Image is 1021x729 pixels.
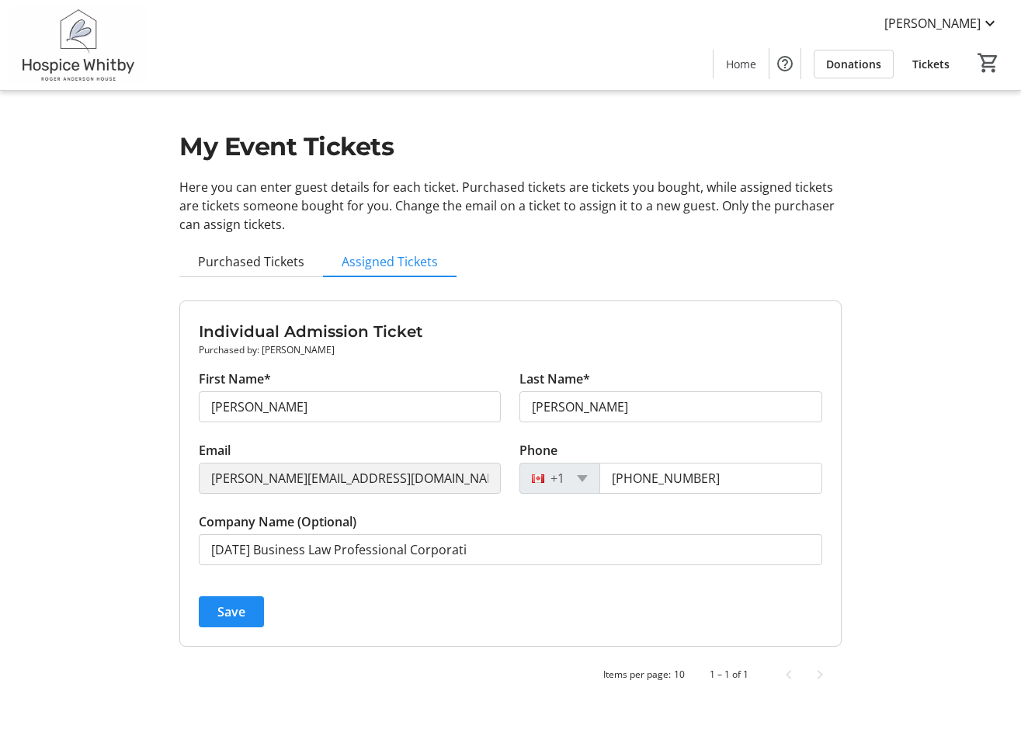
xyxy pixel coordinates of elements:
span: Save [217,602,245,621]
button: Save [199,596,264,627]
div: Items per page: [603,668,671,682]
img: Hospice Whitby's Logo [9,6,148,84]
mat-paginator: Select page [179,659,842,690]
span: Tickets [912,56,950,72]
p: Here you can enter guest details for each ticket. Purchased tickets are tickets you bought, while... [179,178,842,234]
button: Help [769,48,800,79]
button: Cart [974,49,1002,77]
a: Home [714,50,769,78]
label: Company Name (Optional) [199,512,356,531]
div: 10 [674,668,685,682]
span: Assigned Tickets [342,255,438,268]
label: Email [199,441,231,460]
label: First Name* [199,370,271,388]
span: Purchased Tickets [198,255,304,268]
p: Purchased by: [PERSON_NAME] [199,343,822,357]
label: Last Name* [519,370,590,388]
input: (506) 234-5678 [599,463,821,494]
div: 1 – 1 of 1 [710,668,748,682]
button: Previous page [773,659,804,690]
span: Donations [826,56,881,72]
h1: My Event Tickets [179,128,842,165]
h3: Individual Admission Ticket [199,320,822,343]
span: Home [726,56,756,72]
button: [PERSON_NAME] [872,11,1012,36]
button: Next page [804,659,835,690]
a: Donations [814,50,894,78]
span: [PERSON_NAME] [884,14,981,33]
label: Phone [519,441,557,460]
a: Tickets [900,50,962,78]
